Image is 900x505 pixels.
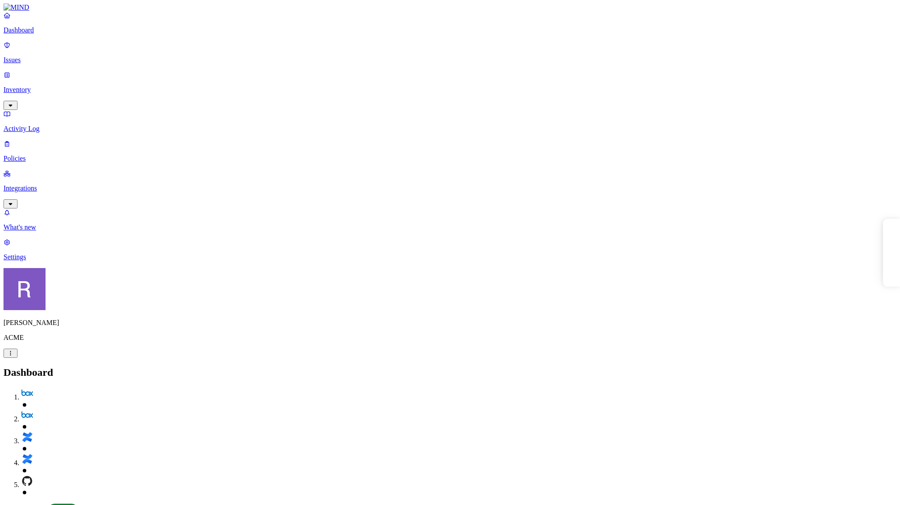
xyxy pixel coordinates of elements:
img: svg%3e [21,431,33,443]
h2: Dashboard [4,367,896,378]
a: Integrations [4,170,896,207]
img: MIND [4,4,29,11]
p: Integrations [4,184,896,192]
p: [PERSON_NAME] [4,319,896,327]
a: Issues [4,41,896,64]
p: What's new [4,223,896,231]
a: Policies [4,140,896,162]
a: Activity Log [4,110,896,133]
p: Inventory [4,86,896,94]
a: Settings [4,238,896,261]
p: ACME [4,334,896,342]
a: Dashboard [4,11,896,34]
img: Rich Thompson [4,268,46,310]
a: Inventory [4,71,896,109]
p: Settings [4,253,896,261]
img: svg%3e [21,453,33,465]
a: What's new [4,208,896,231]
p: Dashboard [4,26,896,34]
p: Activity Log [4,125,896,133]
p: Issues [4,56,896,64]
img: svg%3e [21,409,33,421]
a: MIND [4,4,896,11]
p: Policies [4,155,896,162]
img: svg%3e [21,475,33,487]
img: svg%3e [21,387,33,399]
